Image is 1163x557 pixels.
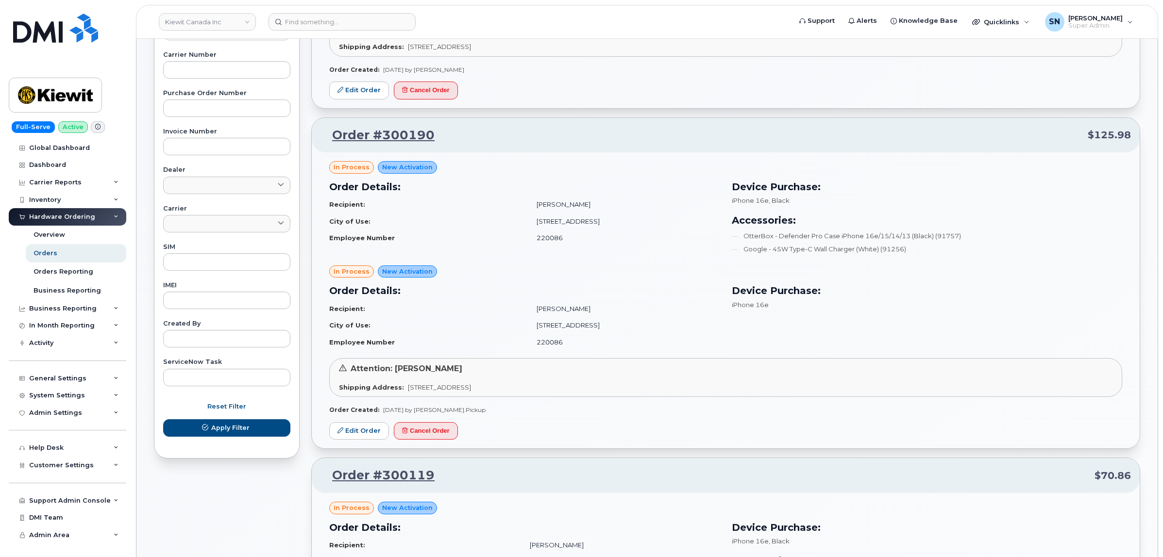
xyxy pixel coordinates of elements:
span: in process [334,267,370,276]
h3: Device Purchase: [732,180,1123,194]
label: ServiceNow Task [163,359,290,365]
strong: Order Created: [329,406,379,413]
strong: Order Created: [329,66,379,73]
span: New Activation [382,267,433,276]
a: Knowledge Base [884,11,964,31]
label: Created By [163,321,290,327]
span: [PERSON_NAME] [1068,14,1123,22]
td: [PERSON_NAME] [521,537,720,554]
label: Dealer [163,167,290,173]
span: [DATE] by [PERSON_NAME].Pickup [383,406,486,413]
strong: Shipping Address: [339,43,404,50]
span: New Activation [382,163,433,172]
a: Order #300190 [320,127,435,144]
h3: Device Purchase: [732,520,1123,535]
span: Super Admin [1068,22,1123,30]
span: Support [808,16,835,26]
a: Kiewit Canada Inc [159,13,256,31]
h3: Accessories: [732,213,1123,228]
button: Reset Filter [163,398,290,415]
span: [STREET_ADDRESS] [408,43,471,50]
h3: Order Details: [329,520,720,535]
td: [STREET_ADDRESS] [528,317,720,334]
a: Order #300119 [320,467,435,484]
strong: City of Use: [329,321,371,329]
span: [DATE] by [PERSON_NAME] [383,66,464,73]
button: Apply Filter [163,419,290,437]
label: SIM [163,244,290,250]
a: Edit Order [329,82,389,99]
span: iPhone 16e [732,537,769,545]
span: Apply Filter [211,423,250,432]
td: [PERSON_NAME] [528,300,720,317]
label: Carrier Number [163,52,290,58]
span: , Black [769,537,790,545]
td: 220086 [528,334,720,351]
td: [PERSON_NAME] [528,196,720,213]
span: Reset Filter [207,402,246,411]
span: in process [334,503,370,512]
span: iPhone 16e [732,197,769,204]
button: Cancel Order [394,422,458,440]
input: Find something... [269,13,416,31]
h3: Order Details: [329,180,720,194]
td: 220086 [528,229,720,246]
label: Carrier [163,206,290,212]
a: Edit Order [329,422,389,440]
a: Alerts [842,11,884,31]
span: Attention: [PERSON_NAME] [351,364,462,373]
span: New Activation [382,503,433,512]
td: [STREET_ADDRESS] [528,213,720,230]
label: Invoice Number [163,129,290,135]
iframe: Messenger Launcher [1121,515,1156,550]
strong: Employee Number [329,234,395,242]
strong: Recipient: [329,305,365,312]
strong: Recipient: [329,541,365,549]
strong: Recipient: [329,200,365,208]
h3: Order Details: [329,283,720,298]
span: $70.86 [1095,469,1131,483]
li: OtterBox - Defender Pro Case iPhone 16e/15/14/13 (Black) (91757) [732,231,1123,241]
span: [STREET_ADDRESS] [408,383,471,391]
strong: City of Use: [329,217,371,225]
div: Quicklinks [965,12,1036,32]
span: in process [334,163,370,172]
strong: Shipping Address: [339,383,404,391]
span: Alerts [857,16,877,26]
label: IMEI [163,282,290,289]
span: , Black [769,197,790,204]
h3: Device Purchase: [732,283,1123,298]
a: Support [792,11,842,31]
div: Sabrina Nguyen [1038,12,1140,32]
label: Purchase Order Number [163,90,290,97]
span: SN [1049,16,1060,28]
strong: Employee Number [329,338,395,346]
li: Google - 45W Type-C Wall Charger (White) (91256) [732,245,1123,254]
span: Quicklinks [984,18,1019,26]
span: iPhone 16e [732,301,769,309]
button: Cancel Order [394,82,458,99]
span: $125.98 [1088,128,1131,142]
span: Knowledge Base [899,16,958,26]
